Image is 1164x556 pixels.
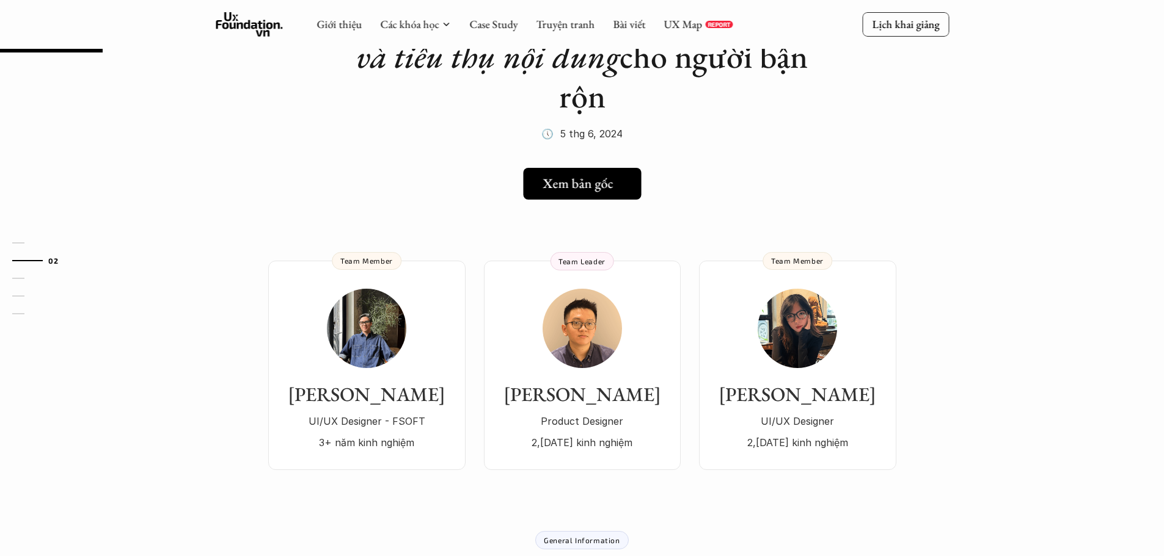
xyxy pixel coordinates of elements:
[317,17,362,31] a: Giới thiệu
[543,176,613,192] h5: Xem bản gốc
[268,261,466,470] a: [PERSON_NAME]UI/UX Designer - FSOFT3+ năm kinh nghiệmTeam Member
[484,261,681,470] a: [PERSON_NAME]Product Designer2,[DATE] kinh nghiệmTeam Leader
[280,433,453,452] p: 3+ năm kinh nghiệm
[711,412,884,430] p: UI/UX Designer
[699,261,896,470] a: [PERSON_NAME]UI/UX Designer2,[DATE] kinh nghiệmTeam Member
[523,168,641,200] a: Xem bản gốc
[558,257,606,265] p: Team Leader
[380,17,439,31] a: Các khóa học
[544,536,620,544] p: General Information
[12,253,70,268] a: 02
[496,383,668,406] h3: [PERSON_NAME]
[469,17,518,31] a: Case Study
[280,383,453,406] h3: [PERSON_NAME]
[862,12,949,36] a: Lịch khai giảng
[708,21,730,28] p: REPORT
[340,256,393,265] p: Team Member
[711,433,884,452] p: 2,[DATE] kinh nghiệm
[496,412,668,430] p: Product Designer
[711,383,884,406] h3: [PERSON_NAME]
[541,125,623,143] p: 🕔 5 thg 6, 2024
[496,433,668,452] p: 2,[DATE] kinh nghiệm
[705,21,733,28] a: REPORT
[48,256,58,264] strong: 02
[664,17,702,31] a: UX Map
[280,412,453,430] p: UI/UX Designer - FSOFT
[536,17,595,31] a: Truyện tranh
[872,17,939,31] p: Lịch khai giảng
[613,17,645,31] a: Bài viết
[771,256,824,265] p: Team Member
